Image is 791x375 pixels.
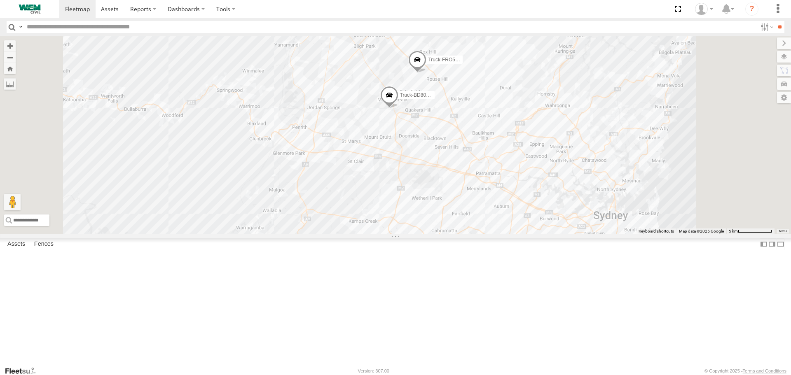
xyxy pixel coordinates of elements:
[4,40,16,51] button: Zoom in
[777,92,791,103] label: Map Settings
[768,238,776,250] label: Dock Summary Table to the Right
[5,367,42,375] a: Visit our Website
[745,2,758,16] i: ?
[358,368,389,373] div: Version: 307.00
[726,228,775,234] button: Map Scale: 5 km per 79 pixels
[428,57,461,63] span: Truck-FRO52R
[3,239,29,250] label: Assets
[760,238,768,250] label: Dock Summary Table to the Left
[30,239,58,250] label: Fences
[777,238,785,250] label: Hide Summary Table
[729,229,738,233] span: 5 km
[4,194,21,210] button: Drag Pegman onto the map to open Street View
[4,51,16,63] button: Zoom out
[704,368,786,373] div: © Copyright 2025 -
[779,229,787,233] a: Terms (opens in new tab)
[757,21,775,33] label: Search Filter Options
[8,5,51,14] img: WEMCivilLogo.svg
[743,368,786,373] a: Terms and Conditions
[4,78,16,90] label: Measure
[692,3,716,15] div: Kevin Webb
[639,228,674,234] button: Keyboard shortcuts
[4,63,16,74] button: Zoom Home
[679,229,724,233] span: Map data ©2025 Google
[17,21,24,33] label: Search Query
[400,93,434,98] span: Truck-BD80MD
